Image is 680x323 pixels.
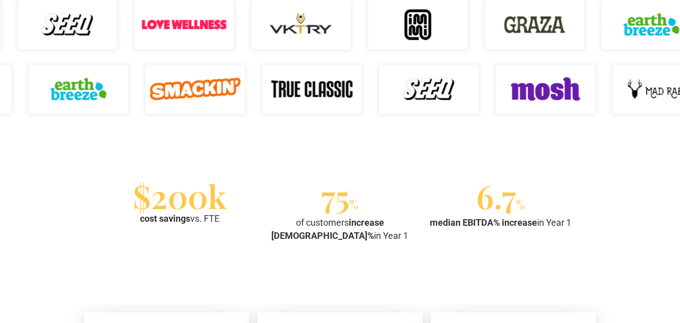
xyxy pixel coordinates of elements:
div: of customers in Year 1 [264,216,416,241]
iframe: Chat Widget [630,275,680,323]
span: % [516,196,525,212]
strong: increase [DEMOGRAPHIC_DATA]% [271,217,384,240]
strong: median EBITDA% increase [430,217,537,228]
span: 6.7 [476,174,516,217]
strong: cost savings [140,213,190,224]
div: $200k [133,184,226,208]
span: % [349,196,358,212]
span: 75 [321,174,349,217]
div: in Year 1 [430,216,571,229]
div: vs. FTE [140,212,219,225]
